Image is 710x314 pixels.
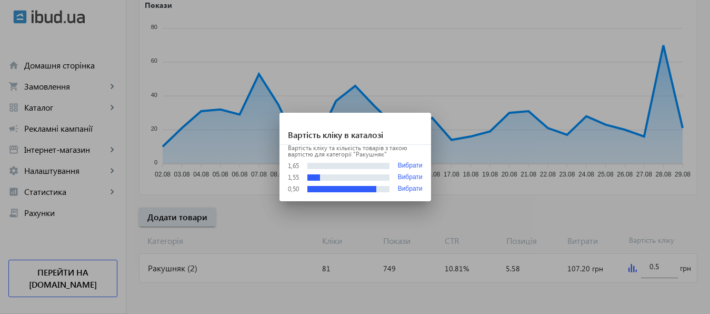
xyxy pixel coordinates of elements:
[288,186,299,192] div: 0,50
[288,163,299,169] div: 1,65
[398,162,423,170] button: Вибрати
[398,185,423,193] button: Вибрати
[398,174,423,181] button: Вибрати
[279,113,431,145] h1: Вартість кліку в каталозі
[288,174,299,181] div: 1,55
[288,145,423,158] p: Вартість кліку та кількість товарів з такою вартістю для категорії "Ракушняк"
